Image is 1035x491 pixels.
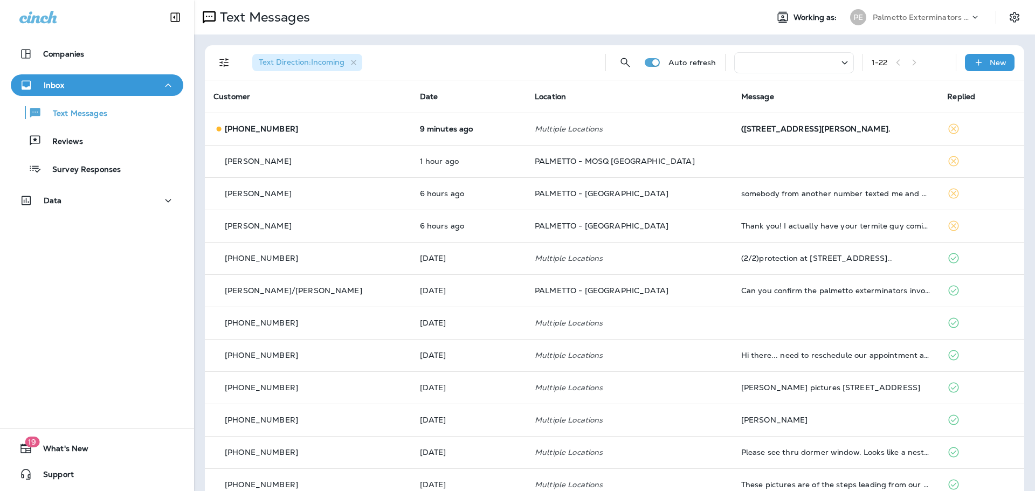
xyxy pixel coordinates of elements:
p: [PHONE_NUMBER] [225,125,298,133]
p: Inbox [44,81,64,89]
div: Hi there... need to reschedule our appointment again. I'm thinking October might be best for us [741,351,930,359]
p: Companies [43,50,84,58]
button: Inbox [11,74,183,96]
span: Support [32,470,74,483]
div: 1 - 22 [872,58,888,67]
p: Aug 27, 2025 04:56 PM [420,416,517,424]
p: [PERSON_NAME] [225,189,292,198]
button: Reviews [11,129,183,152]
button: Support [11,464,183,485]
p: New [990,58,1006,67]
span: PALMETTO - MOSQ [GEOGRAPHIC_DATA] [535,156,695,166]
p: Aug 26, 2025 04:05 PM [420,480,517,489]
p: Sep 2, 2025 08:41 AM [420,319,517,327]
p: Sep 4, 2025 03:13 PM [420,125,517,133]
div: somebody from another number texted me and said they found it the number I sent the pictures [741,189,930,198]
div: These pictures are of the steps leading from our garage under our house up to the first floor! Mu... [741,480,930,489]
p: [PHONE_NUMBER] [225,448,298,457]
p: [PHONE_NUMBER] [225,319,298,327]
p: Multiple Locations [535,351,724,359]
span: 19 [25,437,39,447]
button: Companies [11,43,183,65]
button: Search Messages [615,52,636,73]
p: Sep 1, 2025 09:24 AM [420,351,517,359]
p: Multiple Locations [535,254,724,262]
p: Sep 4, 2025 01:24 PM [420,157,517,165]
span: Date [420,92,438,101]
p: Multiple Locations [535,383,724,392]
p: Multiple Locations [535,480,724,489]
div: (2/2)protection at 8610 Windsor Hill blvd, North Charleston.. [741,254,930,262]
div: Text Direction:Incoming [252,54,362,71]
button: Survey Responses [11,157,183,180]
p: Data [44,196,62,205]
p: Aug 26, 2025 04:18 PM [420,448,517,457]
div: Can you confirm the palmetto exterminators invoice for 146 River Green Pl was paid? [741,286,930,295]
p: [PHONE_NUMBER] [225,383,298,392]
button: 19What's New [11,438,183,459]
button: Collapse Sidebar [160,6,190,28]
div: Oates pictures 1334 Old Rosebud Trail Awendaw, SC 29429 [741,383,930,392]
div: Please see thru dormer window. Looks like a nest of some kind. Can you give me your opinion on th... [741,448,930,457]
p: [PHONE_NUMBER] [225,351,298,359]
span: Customer [213,92,250,101]
div: (3/3)Old Forest Dr. Seabrook Island, SC 29455. [741,125,930,133]
div: Cheslock [741,416,930,424]
p: [PERSON_NAME] [225,157,292,165]
span: Replied [947,92,975,101]
p: [PHONE_NUMBER] [225,480,298,489]
p: Survey Responses [42,165,121,175]
button: Settings [1005,8,1024,27]
div: PE [850,9,866,25]
p: Sep 4, 2025 08:40 AM [420,222,517,230]
span: PALMETTO - [GEOGRAPHIC_DATA] [535,189,668,198]
p: Reviews [42,137,83,147]
span: Text Direction : Incoming [259,57,344,67]
span: Location [535,92,566,101]
p: Sep 2, 2025 01:16 PM [420,254,517,262]
span: Message [741,92,774,101]
p: Text Messages [216,9,310,25]
p: Multiple Locations [535,448,724,457]
button: Filters [213,52,235,73]
button: Text Messages [11,101,183,124]
span: PALMETTO - [GEOGRAPHIC_DATA] [535,286,668,295]
p: Auto refresh [668,58,716,67]
span: What's New [32,444,88,457]
div: Thank you! I actually have your termite guy coming tomorrow to do an estimate for termite protect... [741,222,930,230]
p: [PHONE_NUMBER] [225,254,298,262]
p: Palmetto Exterminators LLC [873,13,970,22]
p: Multiple Locations [535,125,724,133]
span: Working as: [793,13,839,22]
p: Multiple Locations [535,319,724,327]
span: PALMETTO - [GEOGRAPHIC_DATA] [535,221,668,231]
p: [PHONE_NUMBER] [225,416,298,424]
p: Multiple Locations [535,416,724,424]
p: Aug 28, 2025 04:41 PM [420,383,517,392]
p: Text Messages [42,109,107,119]
p: Sep 2, 2025 12:08 PM [420,286,517,295]
p: [PERSON_NAME] [225,222,292,230]
p: [PERSON_NAME]/[PERSON_NAME] [225,286,362,295]
p: Sep 4, 2025 08:40 AM [420,189,517,198]
button: Data [11,190,183,211]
